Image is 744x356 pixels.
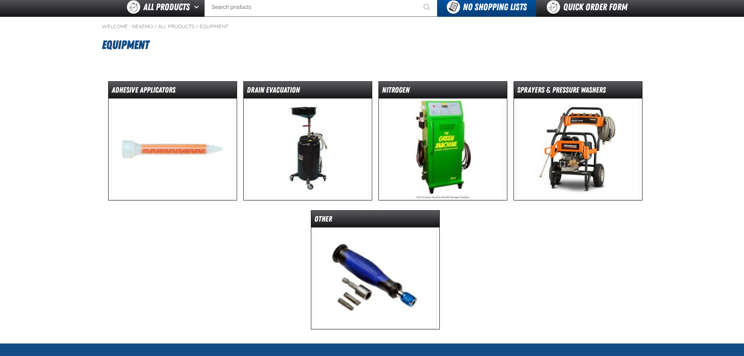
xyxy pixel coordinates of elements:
img: Other [314,227,437,329]
a: All Products [158,23,194,30]
a: Other [311,210,440,329]
dt: Nitrogen [379,85,507,98]
dt: Other [311,214,439,227]
a: Welcome - Nexemo [102,23,153,30]
span: / [154,23,157,30]
nav: Breadcrumbs [102,23,642,30]
img: Adhesive Applicators [111,98,234,200]
a: Adhesive Applicators [108,81,237,200]
img: Drain Evacuation [246,98,369,200]
h1: Equipment [102,34,642,55]
a: Equipment [200,23,228,30]
a: Drain Evacuation [243,81,372,200]
img: Sprayers & Pressure Washers [516,98,639,200]
span: / [196,23,198,30]
span: No Shopping Lists [463,2,527,13]
dt: Drain Evacuation [244,85,372,98]
dt: Adhesive Applicators [109,85,237,98]
img: Nitrogen [381,98,504,200]
a: Sprayers & Pressure Washers [514,81,642,200]
dt: Sprayers & Pressure Washers [514,85,642,98]
a: Nitrogen [378,81,507,200]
